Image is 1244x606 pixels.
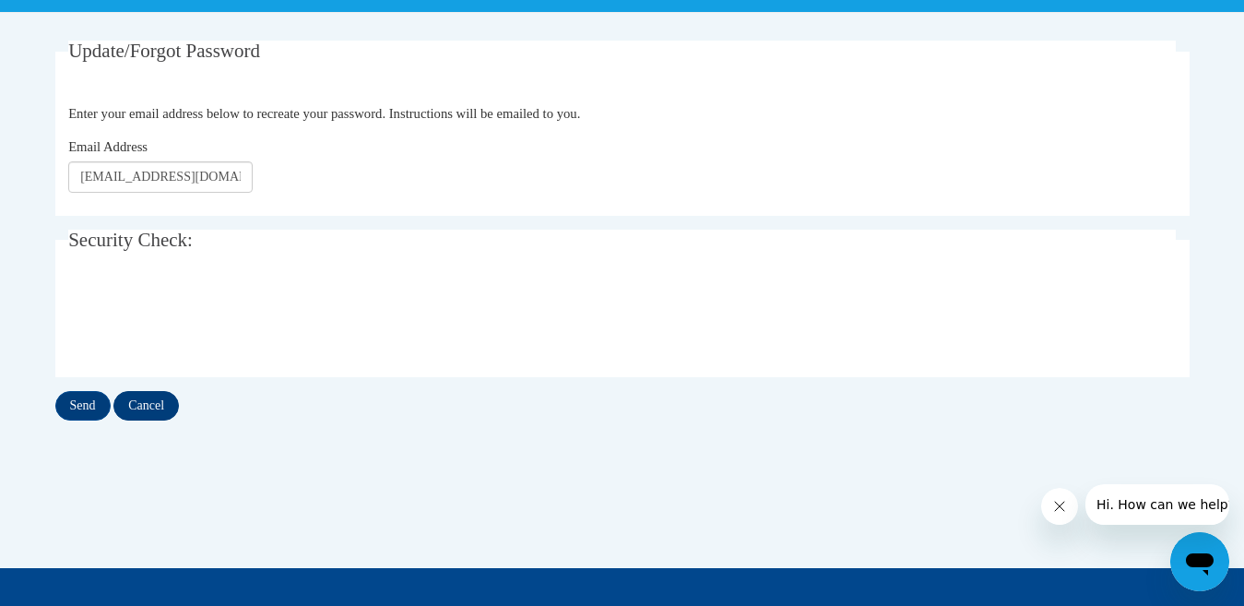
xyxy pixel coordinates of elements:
[55,391,111,421] input: Send
[1041,488,1078,525] iframe: Close message
[68,40,260,62] span: Update/Forgot Password
[68,161,253,193] input: Email
[1085,484,1229,525] iframe: Message from company
[68,229,193,251] span: Security Check:
[68,106,580,121] span: Enter your email address below to recreate your password. Instructions will be emailed to you.
[68,139,148,154] span: Email Address
[1170,532,1229,591] iframe: Button to launch messaging window
[68,282,349,354] iframe: reCAPTCHA
[113,391,179,421] input: Cancel
[11,13,149,28] span: Hi. How can we help?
